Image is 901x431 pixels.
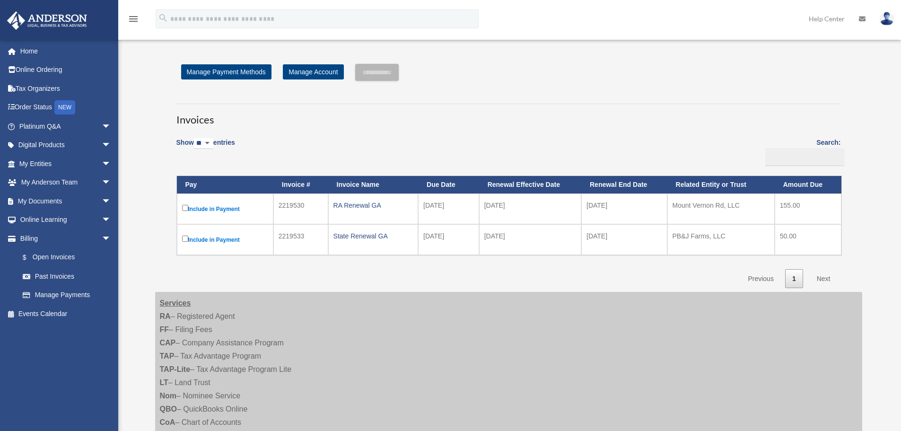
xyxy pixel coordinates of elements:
a: $Open Invoices [13,248,116,267]
strong: TAP [160,352,175,360]
strong: QBO [160,405,177,413]
strong: FF [160,325,169,334]
td: 2219533 [273,224,328,255]
td: [DATE] [581,224,667,255]
a: Past Invoices [13,267,121,286]
strong: Services [160,299,191,307]
span: $ [28,252,33,264]
a: My Documentsarrow_drop_down [7,192,125,211]
img: User Pic [880,12,894,26]
span: arrow_drop_down [102,211,121,230]
div: NEW [54,100,75,114]
a: Events Calendar [7,304,125,323]
a: menu [128,17,139,25]
td: 2219530 [273,194,328,224]
span: arrow_drop_down [102,192,121,211]
label: Include in Payment [182,203,268,215]
a: Manage Payments [13,286,121,305]
td: [DATE] [581,194,667,224]
span: arrow_drop_down [102,229,121,248]
th: Amount Due: activate to sort column ascending [775,176,841,194]
a: Platinum Q&Aarrow_drop_down [7,117,125,136]
td: 155.00 [775,194,841,224]
a: Previous [741,269,780,289]
td: [DATE] [418,194,479,224]
th: Renewal Effective Date: activate to sort column ascending [479,176,581,194]
label: Include in Payment [182,234,268,246]
i: menu [128,13,139,25]
a: My Entitiesarrow_drop_down [7,154,125,173]
th: Related Entity or Trust: activate to sort column ascending [667,176,775,194]
label: Show entries [176,137,235,158]
img: Anderson Advisors Platinum Portal [4,11,90,30]
div: State Renewal GA [333,229,413,243]
a: Digital Productsarrow_drop_down [7,136,125,155]
a: 1 [785,269,803,289]
a: Online Learningarrow_drop_down [7,211,125,229]
select: Showentries [194,138,213,149]
span: arrow_drop_down [102,136,121,155]
a: Order StatusNEW [7,98,125,117]
i: search [158,13,168,23]
input: Include in Payment [182,236,188,242]
td: Mount Vernon Rd, LLC [667,194,775,224]
a: Billingarrow_drop_down [7,229,121,248]
a: Home [7,42,125,61]
strong: LT [160,378,168,387]
a: Tax Organizers [7,79,125,98]
div: RA Renewal GA [333,199,413,212]
th: Due Date: activate to sort column ascending [418,176,479,194]
strong: Nom [160,392,177,400]
a: Manage Account [283,64,343,79]
strong: CoA [160,418,175,426]
h3: Invoices [176,104,841,127]
strong: CAP [160,339,176,347]
span: arrow_drop_down [102,154,121,174]
a: Manage Payment Methods [181,64,271,79]
input: Include in Payment [182,205,188,211]
td: [DATE] [479,194,581,224]
td: PB&J Farms, LLC [667,224,775,255]
strong: TAP-Lite [160,365,191,373]
a: My Anderson Teamarrow_drop_down [7,173,125,192]
td: 50.00 [775,224,841,255]
a: Next [810,269,838,289]
span: arrow_drop_down [102,117,121,136]
th: Invoice #: activate to sort column ascending [273,176,328,194]
span: arrow_drop_down [102,173,121,193]
input: Search: [765,148,844,166]
td: [DATE] [418,224,479,255]
label: Search: [762,137,841,166]
th: Invoice Name: activate to sort column ascending [328,176,418,194]
td: [DATE] [479,224,581,255]
th: Renewal End Date: activate to sort column ascending [581,176,667,194]
strong: RA [160,312,171,320]
th: Pay: activate to sort column descending [177,176,273,194]
a: Online Ordering [7,61,125,79]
